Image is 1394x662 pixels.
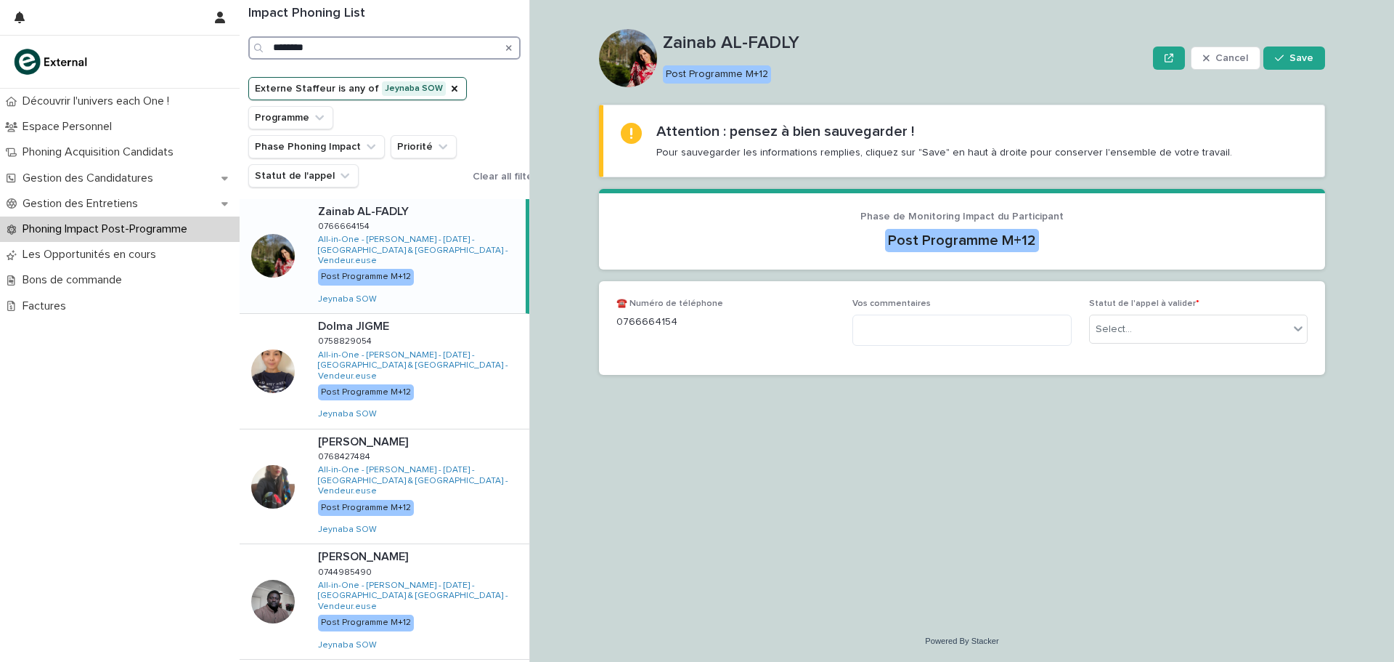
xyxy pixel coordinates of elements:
div: Post Programme M+12 [663,65,771,84]
a: Zainab AL-FADLYZainab AL-FADLY 07666641540766664154 All-in-One - [PERSON_NAME] - [DATE] - [GEOGRA... [240,199,529,315]
a: All-in-One - [PERSON_NAME] - [DATE] - [GEOGRAPHIC_DATA] & [GEOGRAPHIC_DATA] - Vendeur.euse [318,235,520,266]
span: Statut de l'appel à valider [1089,299,1199,308]
p: Phoning Impact Post-Programme [17,222,199,236]
img: bc51vvfgR2QLHU84CWIQ [12,47,91,76]
button: Priorité [391,135,457,158]
p: Espace Personnel [17,120,123,134]
div: Post Programme M+12 [318,500,414,516]
p: Zainab AL-FADLY [318,202,412,219]
p: [PERSON_NAME] [318,547,411,564]
div: Select... [1096,322,1132,337]
p: Les Opportunités en cours [17,248,168,262]
a: All-in-One - [PERSON_NAME] - [DATE] - [GEOGRAPHIC_DATA] & [GEOGRAPHIC_DATA] - Vendeur.euse [318,581,523,612]
p: [PERSON_NAME] [318,432,411,449]
p: Gestion des Entretiens [17,197,150,211]
span: Vos commentaires [852,299,931,308]
p: Factures [17,299,78,313]
p: 0766664154 [318,219,372,232]
p: Zainab AL-FADLY [663,33,1147,54]
button: Statut de l'appel [248,164,359,187]
a: All-in-One - [PERSON_NAME] - [DATE] - [GEOGRAPHIC_DATA] & [GEOGRAPHIC_DATA] - Vendeur.euse [318,465,523,496]
input: Search [248,36,521,60]
button: Clear all filters [467,166,542,187]
a: Jeynaba SOW [318,525,377,535]
h1: Impact Phoning List [248,6,521,22]
a: [PERSON_NAME][PERSON_NAME] 07684274840768427484 All-in-One - [PERSON_NAME] - [DATE] - [GEOGRAPHIC... [240,429,529,545]
p: Dolma JIGME [318,317,392,334]
span: Cancel [1215,53,1248,63]
p: Gestion des Candidatures [17,171,165,185]
button: Save [1263,47,1325,70]
button: Programme [248,106,333,129]
a: Jeynaba SOW [318,294,377,304]
a: Jeynaba SOW [318,640,377,650]
a: Jeynaba SOW [318,409,377,419]
p: Pour sauvegarder les informations remplies, cliquez sur "Save" en haut à droite pour conserver l'... [656,146,1232,159]
button: Externe Staffeur [248,77,467,100]
a: Dolma JIGMEDolma JIGME 07588290540758829054 All-in-One - [PERSON_NAME] - [DATE] - [GEOGRAPHIC_DAT... [240,314,529,429]
div: Post Programme M+12 [318,615,414,631]
span: ☎️ Numéro de téléphone [616,299,723,308]
a: Powered By Stacker [925,637,998,645]
p: Bons de commande [17,273,134,287]
div: Post Programme M+12 [318,269,414,285]
p: 0744985490 [318,565,375,578]
button: Cancel [1191,47,1260,70]
p: 0766664154 [616,315,835,330]
a: [PERSON_NAME][PERSON_NAME] 07449854900744985490 All-in-One - [PERSON_NAME] - [DATE] - [GEOGRAPHIC... [240,544,529,660]
div: Post Programme M+12 [885,229,1039,252]
button: Phase Phoning Impact [248,135,385,158]
div: Post Programme M+12 [318,384,414,400]
h2: Attention : pensez à bien sauvegarder ! [656,123,914,140]
span: Phase de Monitoring Impact du Participant [860,211,1064,222]
p: 0768427484 [318,449,373,462]
p: 0758829054 [318,334,375,347]
p: Découvrir l'univers each One ! [17,94,181,108]
span: Save [1289,53,1313,63]
p: Phoning Acquisition Candidats [17,145,185,159]
a: All-in-One - [PERSON_NAME] - [DATE] - [GEOGRAPHIC_DATA] & [GEOGRAPHIC_DATA] - Vendeur.euse [318,350,523,382]
span: Clear all filters [473,171,542,182]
